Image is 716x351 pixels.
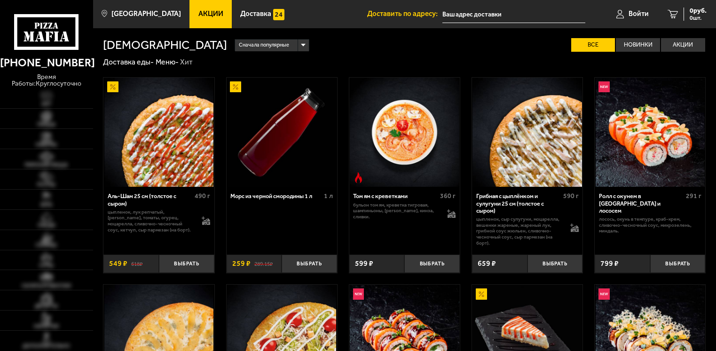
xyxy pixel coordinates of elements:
[227,78,337,187] a: АкционныйМорс из черной смородины 1 л
[156,57,179,66] a: Меню-
[111,10,181,17] span: [GEOGRAPHIC_DATA]
[353,172,364,183] img: Острое блюдо
[107,81,118,93] img: Акционный
[180,57,193,67] div: Хит
[232,260,251,267] span: 259 ₽
[595,78,705,187] a: НовинкаРолл с окунем в темпуре и лососем
[598,81,610,93] img: Новинка
[195,192,210,200] span: 490 г
[476,216,563,246] p: цыпленок, сыр сулугуни, моцарелла, вешенки жареные, жареный лук, грибной соус Жюльен, сливочно-че...
[108,209,194,233] p: цыпленок, лук репчатый, [PERSON_NAME], томаты, огурец, моцарелла, сливочно-чесночный соус, кетчуп...
[690,8,707,14] span: 0 руб.
[571,38,615,52] label: Все
[273,9,284,20] img: 15daf4d41897b9f0e9f617042186c801.svg
[103,39,227,51] h1: [DEMOGRAPHIC_DATA]
[109,260,127,267] span: 549 ₽
[355,260,373,267] span: 599 ₽
[440,192,456,200] span: 360 г
[108,192,192,207] div: Аль-Шам 25 см (толстое с сыром)
[159,255,214,273] button: Выбрать
[599,216,701,234] p: лосось, окунь в темпуре, краб-крем, сливочно-чесночный соус, микрозелень, миндаль.
[404,255,460,273] button: Выбрать
[472,78,582,187] img: Грибная с цыплёнком и сулугуни 25 см (толстое с сыром)
[661,38,705,52] label: Акции
[104,78,213,187] img: Аль-Шам 25 см (толстое с сыром)
[690,15,707,21] span: 0 шт.
[198,10,223,17] span: Акции
[442,6,586,23] input: Ваш адрес доставки
[239,38,289,52] span: Сначала популярные
[353,288,364,300] img: Новинка
[629,10,649,17] span: Войти
[563,192,579,200] span: 590 г
[472,78,582,187] a: Грибная с цыплёнком и сулугуни 25 см (толстое с сыром)
[103,57,154,66] a: Доставка еды-
[349,78,460,187] a: Острое блюдоТом ям с креветками
[478,260,496,267] span: 659 ₽
[686,192,701,200] span: 291 г
[367,10,442,17] span: Доставить по адресу:
[599,192,684,214] div: Ролл с окунем в [GEOGRAPHIC_DATA] и лососем
[616,38,660,52] label: Новинки
[476,288,487,300] img: Акционный
[350,78,459,187] img: Том ям с креветками
[103,78,214,187] a: АкционныйАль-Шам 25 см (толстое с сыром)
[324,192,333,200] span: 1 л
[476,192,561,214] div: Грибная с цыплёнком и сулугуни 25 см (толстое с сыром)
[598,288,610,300] img: Новинка
[227,78,336,187] img: Морс из черной смородины 1 л
[596,78,705,187] img: Ролл с окунем в темпуре и лососем
[650,255,706,273] button: Выбрать
[240,10,271,17] span: Доставка
[600,260,619,267] span: 799 ₽
[230,192,322,199] div: Морс из черной смородины 1 л
[282,255,337,273] button: Выбрать
[353,192,438,199] div: Том ям с креветками
[254,260,273,267] s: 289.15 ₽
[230,81,241,93] img: Акционный
[527,255,583,273] button: Выбрать
[353,202,440,220] p: бульон том ям, креветка тигровая, шампиньоны, [PERSON_NAME], кинза, сливки.
[131,260,142,267] s: 618 ₽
